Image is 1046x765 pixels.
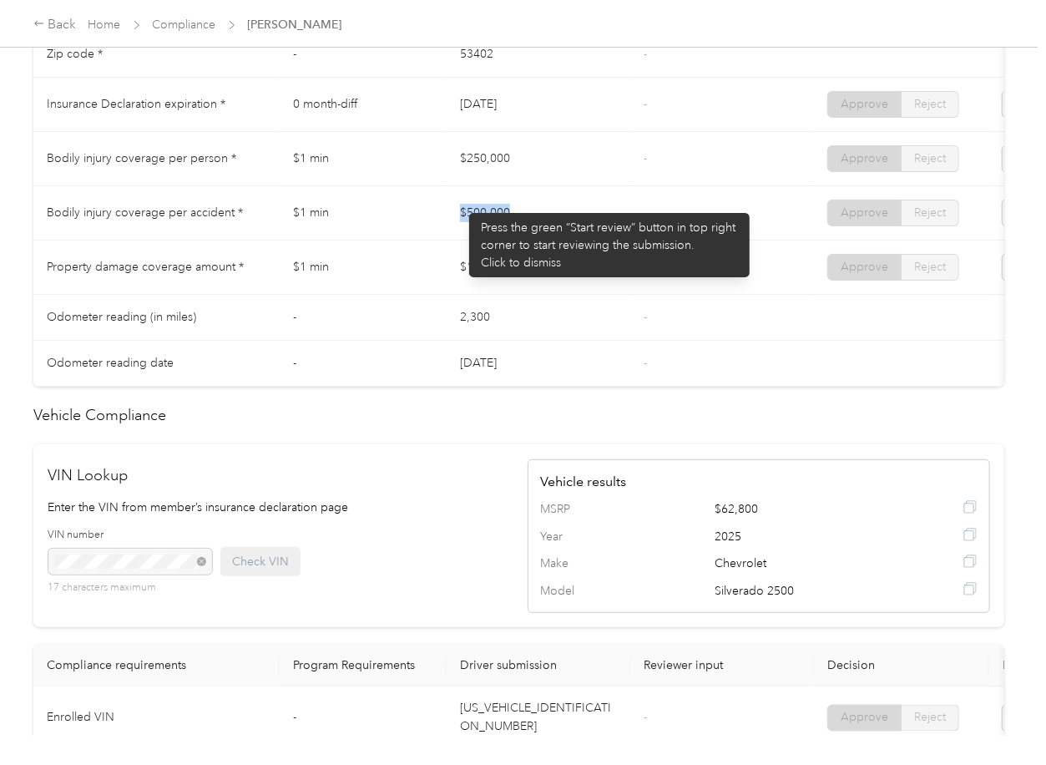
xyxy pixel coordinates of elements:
[841,711,888,725] span: Approve
[280,32,447,78] td: -
[540,582,610,600] span: Model
[33,186,280,241] td: Bodily injury coverage per accident *
[88,18,121,32] a: Home
[47,205,243,220] span: Bodily injury coverage per accident *
[447,241,630,295] td: $100,000
[715,555,889,573] span: Chevrolet
[48,580,212,595] p: 17 characters maximum
[280,241,447,295] td: $1 min
[715,500,889,519] span: $62,800
[841,151,888,165] span: Approve
[447,132,630,186] td: $250,000
[33,686,280,751] td: Enrolled VIN
[644,47,647,61] span: -
[280,645,447,686] th: Program Requirements
[33,645,280,686] th: Compliance requirements
[447,645,630,686] th: Driver submission
[540,555,610,573] span: Make
[644,260,647,274] span: -
[33,241,280,295] td: Property damage coverage amount *
[841,97,888,111] span: Approve
[48,499,511,516] p: Enter the VIN from member’s insurance declaration page
[540,472,978,492] h4: Vehicle results
[841,260,888,274] span: Approve
[47,711,114,725] span: Enrolled VIN
[644,356,647,370] span: -
[644,97,647,111] span: -
[715,528,889,546] span: 2025
[814,645,989,686] th: Decision
[47,260,244,274] span: Property damage coverage amount *
[47,47,103,61] span: Zip code *
[33,132,280,186] td: Bodily injury coverage per person *
[447,295,630,341] td: 2,300
[280,186,447,241] td: $1 min
[33,295,280,341] td: Odometer reading (in miles)
[153,18,216,32] a: Compliance
[280,341,447,387] td: -
[48,528,212,543] label: VIN number
[914,151,946,165] span: Reject
[644,205,647,220] span: -
[630,645,814,686] th: Reviewer input
[33,78,280,132] td: Insurance Declaration expiration *
[248,16,342,33] span: [PERSON_NAME]
[914,97,946,111] span: Reject
[715,582,889,600] span: Silverado 2500
[47,310,196,324] span: Odometer reading (in miles)
[280,295,447,341] td: -
[280,132,447,186] td: $1 min
[841,205,888,220] span: Approve
[447,78,630,132] td: [DATE]
[447,32,630,78] td: 53402
[914,260,946,274] span: Reject
[644,711,647,725] span: -
[644,151,647,165] span: -
[644,310,647,324] span: -
[48,464,511,487] h2: VIN Lookup
[280,686,447,751] td: -
[33,32,280,78] td: Zip code *
[540,500,610,519] span: MSRP
[447,186,630,241] td: $500,000
[47,151,236,165] span: Bodily injury coverage per person *
[447,341,630,387] td: [DATE]
[47,97,225,111] span: Insurance Declaration expiration *
[447,686,630,751] td: [US_VEHICLE_IDENTIFICATION_NUMBER]
[540,528,610,546] span: Year
[33,404,1004,427] h2: Vehicle Compliance
[914,205,946,220] span: Reject
[914,711,946,725] span: Reject
[33,15,77,35] div: Back
[33,341,280,387] td: Odometer reading date
[280,78,447,132] td: 0 month-diff
[953,671,1046,765] iframe: Everlance-gr Chat Button Frame
[47,356,174,370] span: Odometer reading date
